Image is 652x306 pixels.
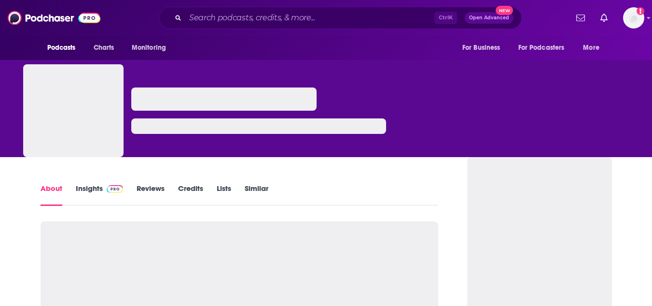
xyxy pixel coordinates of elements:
a: Credits [178,184,203,206]
button: open menu [576,39,611,57]
a: Show notifications dropdown [597,10,611,26]
button: open menu [125,39,179,57]
img: Podchaser Pro [107,185,124,193]
span: Podcasts [47,41,76,55]
span: More [583,41,599,55]
span: Open Advanced [469,15,509,20]
a: Reviews [137,184,165,206]
button: Show profile menu [623,7,644,29]
a: Charts [87,39,120,57]
a: InsightsPodchaser Pro [76,184,124,206]
span: Logged in as megcassidy [623,7,644,29]
a: Show notifications dropdown [572,10,589,26]
img: User Profile [623,7,644,29]
button: open menu [512,39,579,57]
div: Search podcasts, credits, & more... [159,7,522,29]
a: Lists [217,184,231,206]
a: Similar [245,184,268,206]
button: open menu [456,39,513,57]
span: For Podcasters [518,41,565,55]
button: open menu [41,39,88,57]
a: About [41,184,62,206]
span: Ctrl K [434,12,457,24]
button: Open AdvancedNew [465,12,513,24]
span: Charts [94,41,114,55]
span: Monitoring [132,41,166,55]
svg: Add a profile image [637,7,644,15]
img: Podchaser - Follow, Share and Rate Podcasts [8,9,100,27]
span: New [496,6,513,15]
input: Search podcasts, credits, & more... [185,10,434,26]
span: For Business [462,41,500,55]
